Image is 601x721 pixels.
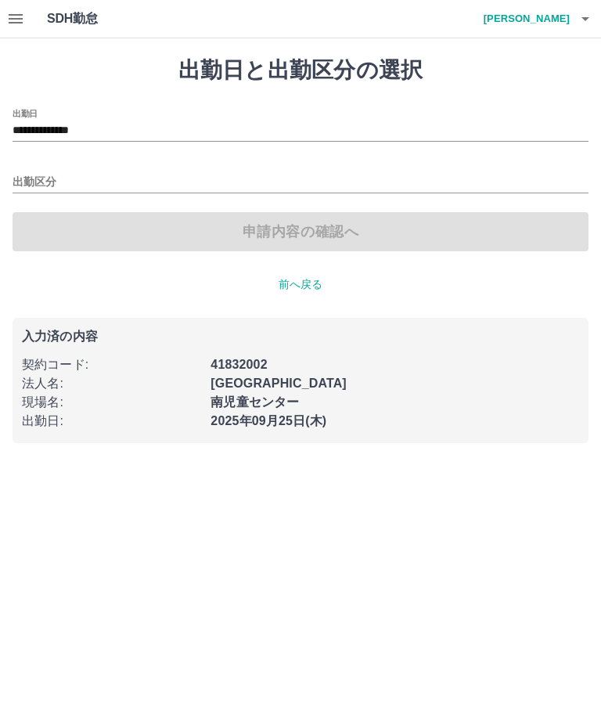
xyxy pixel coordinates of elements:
[13,107,38,119] label: 出勤日
[13,57,588,84] h1: 出勤日と出勤区分の選択
[211,414,326,427] b: 2025年09月25日(木)
[22,355,201,374] p: 契約コード :
[211,395,299,409] b: 南児童センター
[13,276,588,293] p: 前へ戻る
[22,393,201,412] p: 現場名 :
[22,412,201,431] p: 出勤日 :
[211,358,267,371] b: 41832002
[22,330,579,343] p: 入力済の内容
[211,377,347,390] b: [GEOGRAPHIC_DATA]
[22,374,201,393] p: 法人名 :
